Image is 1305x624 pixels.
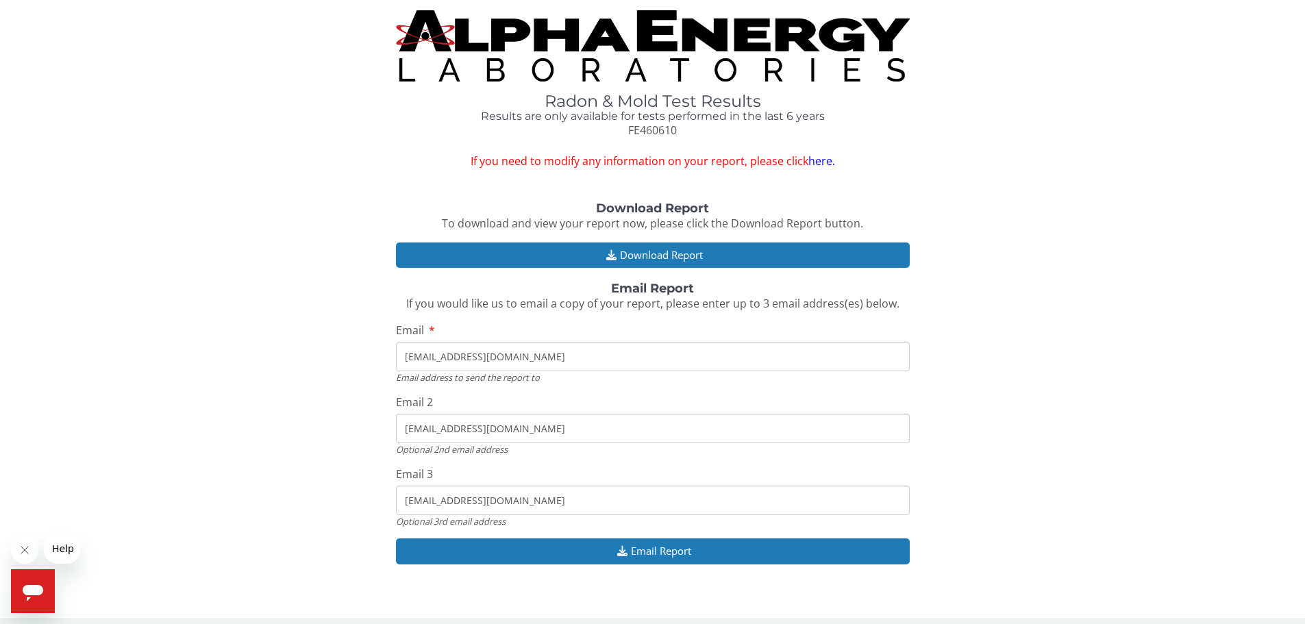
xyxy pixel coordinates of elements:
span: If you would like us to email a copy of your report, please enter up to 3 email address(es) below. [406,296,899,311]
strong: Download Report [596,201,709,216]
span: To download and view your report now, please click the Download Report button. [442,216,863,231]
iframe: Close message [11,536,38,564]
iframe: Button to launch messaging window [11,569,55,613]
button: Download Report [396,242,910,268]
span: Email 3 [396,466,433,482]
img: TightCrop.jpg [396,10,910,82]
button: Email Report [396,538,910,564]
div: Optional 3rd email address [396,515,910,527]
span: Email [396,323,424,338]
span: Email 2 [396,395,433,410]
div: Optional 2nd email address [396,443,910,455]
a: here. [808,153,835,169]
span: If you need to modify any information on your report, please click [396,153,910,169]
span: FE460610 [628,123,677,138]
h4: Results are only available for tests performed in the last 6 years [396,110,910,123]
iframe: Message from company [44,534,80,564]
div: Email address to send the report to [396,371,910,384]
h1: Radon & Mold Test Results [396,92,910,110]
strong: Email Report [611,281,694,296]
